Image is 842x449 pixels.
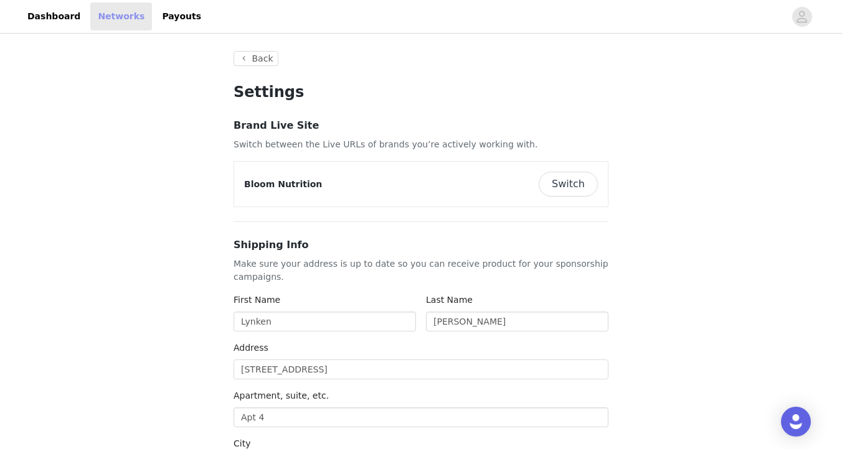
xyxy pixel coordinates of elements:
label: First Name [234,295,280,305]
label: Apartment, suite, etc. [234,391,329,400]
div: avatar [796,7,808,27]
a: Networks [90,2,152,30]
button: Switch [539,172,598,197]
input: Address [234,359,608,379]
label: City [234,438,250,448]
div: Open Intercom Messenger [781,407,811,437]
p: Bloom Nutrition [244,178,322,191]
h1: Settings [234,81,608,103]
label: Last Name [426,295,473,305]
input: Apartment, suite, etc. (optional) [234,407,608,427]
p: Switch between the Live URLs of brands you’re actively working with. [234,138,608,151]
a: Payouts [154,2,209,30]
a: Dashboard [20,2,88,30]
p: Make sure your address is up to date so you can receive product for your sponsorship campaigns. [234,257,608,284]
h3: Brand Live Site [234,118,608,133]
label: Address [234,343,268,353]
h3: Shipping Info [234,238,608,252]
button: Back [234,51,278,66]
